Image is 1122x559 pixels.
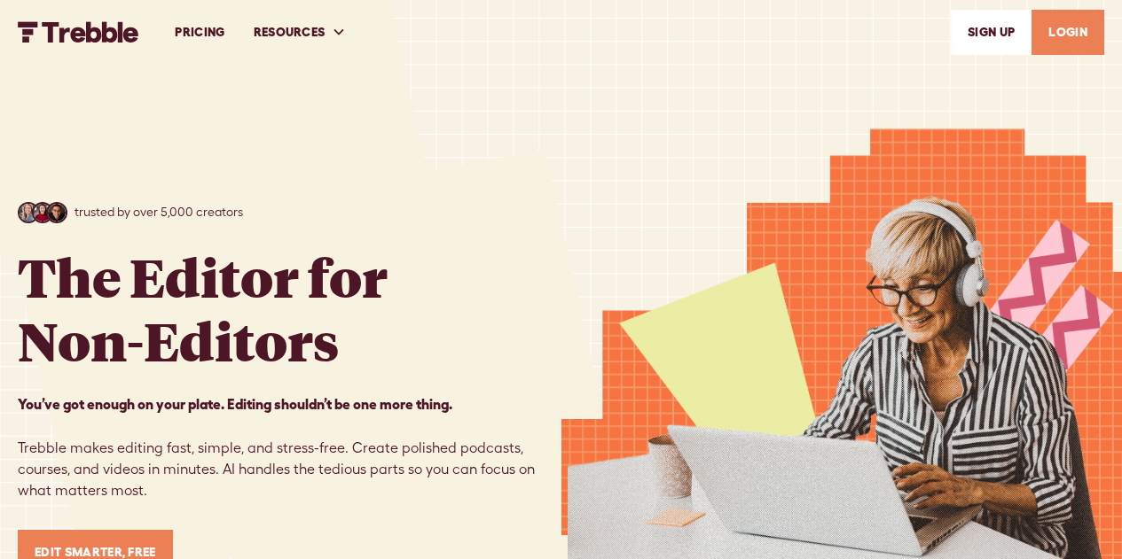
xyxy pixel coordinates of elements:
[1032,10,1104,55] a: LOGIN
[254,23,326,42] div: RESOURCES
[951,10,1032,55] a: SIGn UP
[161,2,239,63] a: PRICING
[18,21,139,43] img: Trebble FM Logo
[18,21,139,43] a: home
[18,393,561,501] p: Trebble makes editing fast, simple, and stress-free. Create polished podcasts, courses, and video...
[18,245,388,372] h1: The Editor for Non-Editors
[239,2,361,63] div: RESOURCES
[75,203,243,221] p: trusted by over 5,000 creators
[18,396,452,412] strong: You’ve got enough on your plate. Editing shouldn’t be one more thing. ‍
